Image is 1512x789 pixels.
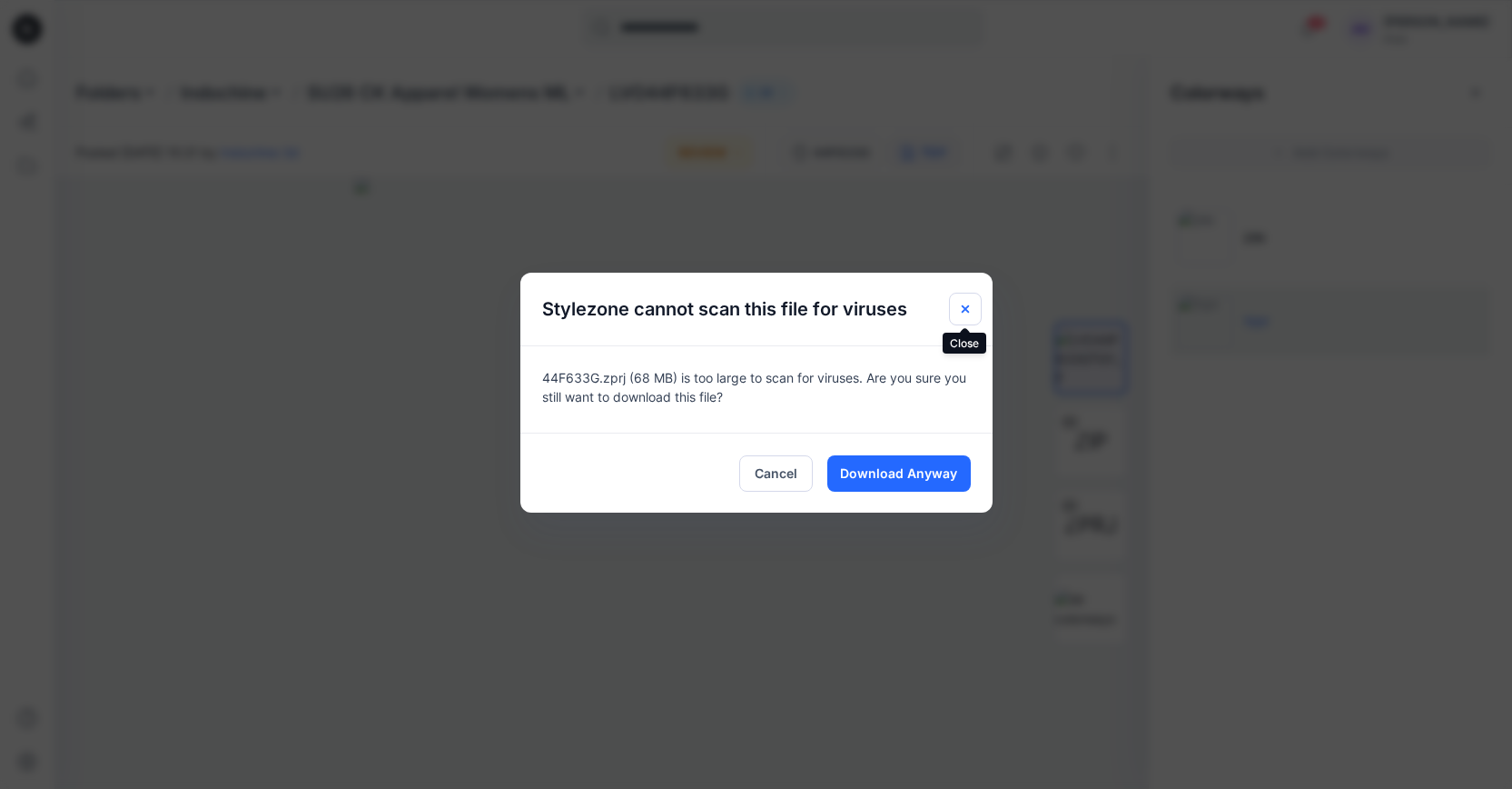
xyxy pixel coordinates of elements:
[520,273,929,345] h5: Stylezone cannot scan this file for viruses
[949,293,982,325] button: Close
[520,345,993,433] div: 44F633G.zprj (68 MB) is too large to scan for viruses. Are you sure you still want to download th...
[827,455,971,492] button: Download Anyway
[755,464,797,483] span: Cancel
[739,455,813,492] button: Cancel
[840,464,957,483] span: Download Anyway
